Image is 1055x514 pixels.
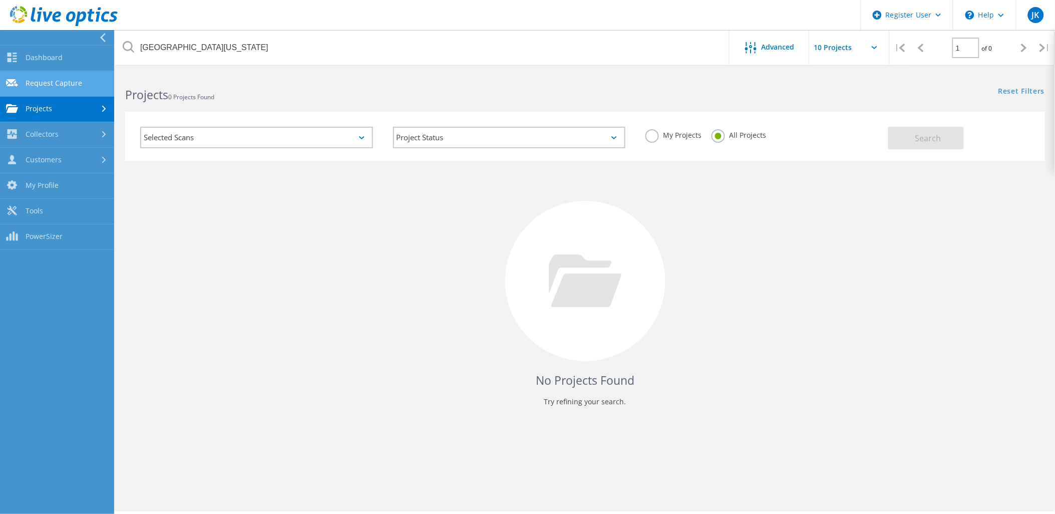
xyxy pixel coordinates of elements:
[712,129,766,139] label: All Projects
[10,21,118,28] a: Live Optics Dashboard
[168,93,214,101] span: 0 Projects Found
[393,127,626,148] div: Project Status
[645,129,701,139] label: My Projects
[125,87,168,103] b: Projects
[135,372,1035,389] h4: No Projects Found
[982,44,992,53] span: of 0
[888,127,964,149] button: Search
[135,394,1035,410] p: Try refining your search.
[1034,30,1055,66] div: |
[890,30,910,66] div: |
[965,11,974,20] svg: \n
[915,133,941,144] span: Search
[762,44,795,51] span: Advanced
[998,88,1045,96] a: Reset Filters
[140,127,373,148] div: Selected Scans
[115,30,730,65] input: Search projects by name, owner, ID, company, etc
[1032,11,1039,19] span: JK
